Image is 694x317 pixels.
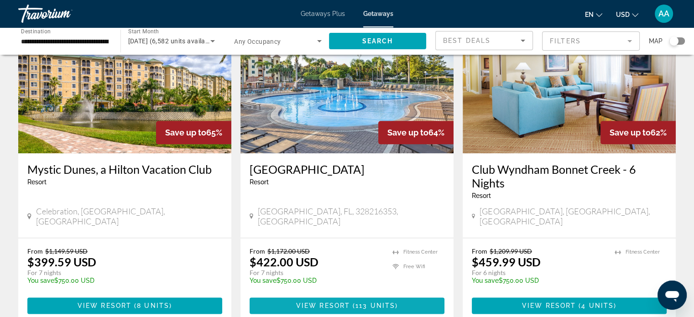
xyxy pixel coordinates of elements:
[600,121,676,144] div: 62%
[585,11,594,18] span: en
[355,302,395,309] span: 113 units
[27,277,213,284] p: $750.00 USD
[443,35,525,46] mat-select: Sort by
[387,128,428,137] span: Save up to
[250,247,265,255] span: From
[403,249,438,255] span: Fitness Center
[610,128,651,137] span: Save up to
[137,302,169,309] span: 8 units
[250,277,277,284] span: You save
[472,277,499,284] span: You save
[78,302,131,309] span: View Resort
[131,302,172,309] span: ( )
[652,4,676,23] button: User Menu
[658,9,669,18] span: AA
[36,206,222,226] span: Celebration, [GEOGRAPHIC_DATA], [GEOGRAPHIC_DATA]
[542,31,640,51] button: Filter
[18,7,231,153] img: DP77E01X.jpg
[27,269,213,277] p: For 7 nights
[490,247,532,255] span: $1,209.99 USD
[27,277,54,284] span: You save
[472,192,491,199] span: Resort
[250,178,269,186] span: Resort
[472,269,605,277] p: For 6 nights
[522,302,576,309] span: View Resort
[27,255,96,269] p: $399.59 USD
[363,10,393,17] a: Getaways
[250,269,383,277] p: For 7 nights
[362,37,393,45] span: Search
[350,302,398,309] span: ( )
[240,7,454,153] img: ii_vit1.jpg
[626,249,660,255] span: Fitness Center
[250,255,318,269] p: $422.00 USD
[378,121,454,144] div: 64%
[296,302,350,309] span: View Resort
[128,37,217,45] span: [DATE] (6,582 units available)
[156,121,231,144] div: 65%
[250,277,383,284] p: $750.00 USD
[616,8,638,21] button: Change currency
[581,302,614,309] span: 4 units
[250,162,444,176] a: [GEOGRAPHIC_DATA]
[258,206,444,226] span: [GEOGRAPHIC_DATA], FL, 328216353, [GEOGRAPHIC_DATA]
[472,255,541,269] p: $459.99 USD
[616,11,630,18] span: USD
[301,10,345,17] a: Getaways Plus
[443,37,490,44] span: Best Deals
[45,247,88,255] span: $1,149.59 USD
[463,7,676,153] img: 6369I01X.jpg
[657,281,687,310] iframe: Button to launch messaging window
[480,206,667,226] span: [GEOGRAPHIC_DATA], [GEOGRAPHIC_DATA], [GEOGRAPHIC_DATA]
[472,162,667,190] a: Club Wyndham Bonnet Creek - 6 Nights
[329,33,427,49] button: Search
[27,178,47,186] span: Resort
[472,277,605,284] p: $750.00 USD
[128,28,159,35] span: Start Month
[472,297,667,314] button: View Resort(4 units)
[165,128,206,137] span: Save up to
[649,35,663,47] span: Map
[472,247,487,255] span: From
[21,28,51,34] span: Destination
[18,2,110,26] a: Travorium
[27,247,43,255] span: From
[27,162,222,176] a: Mystic Dunes, a Hilton Vacation Club
[585,8,602,21] button: Change language
[27,297,222,314] button: View Resort(8 units)
[267,247,310,255] span: $1,172.00 USD
[234,38,281,45] span: Any Occupancy
[403,264,425,270] span: Free Wifi
[250,297,444,314] button: View Resort(113 units)
[576,302,616,309] span: ( )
